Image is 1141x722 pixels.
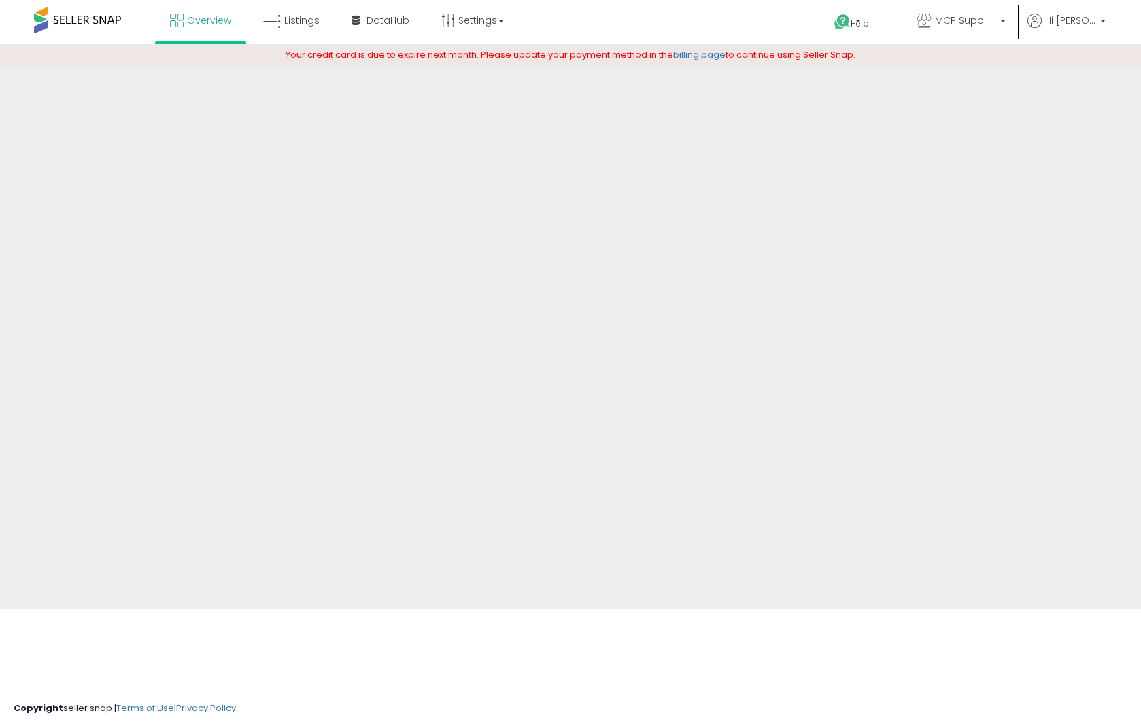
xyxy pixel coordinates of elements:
span: Help [851,18,869,29]
a: billing page [673,48,726,61]
a: Help [823,3,896,44]
a: Hi [PERSON_NAME] [1027,14,1106,44]
span: MCP Supplies [935,14,996,27]
span: Your credit card is due to expire next month. Please update your payment method in the to continu... [286,48,855,61]
span: Listings [284,14,320,27]
span: Overview [187,14,231,27]
i: Get Help [834,14,851,31]
span: Hi [PERSON_NAME] [1045,14,1096,27]
span: DataHub [367,14,409,27]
